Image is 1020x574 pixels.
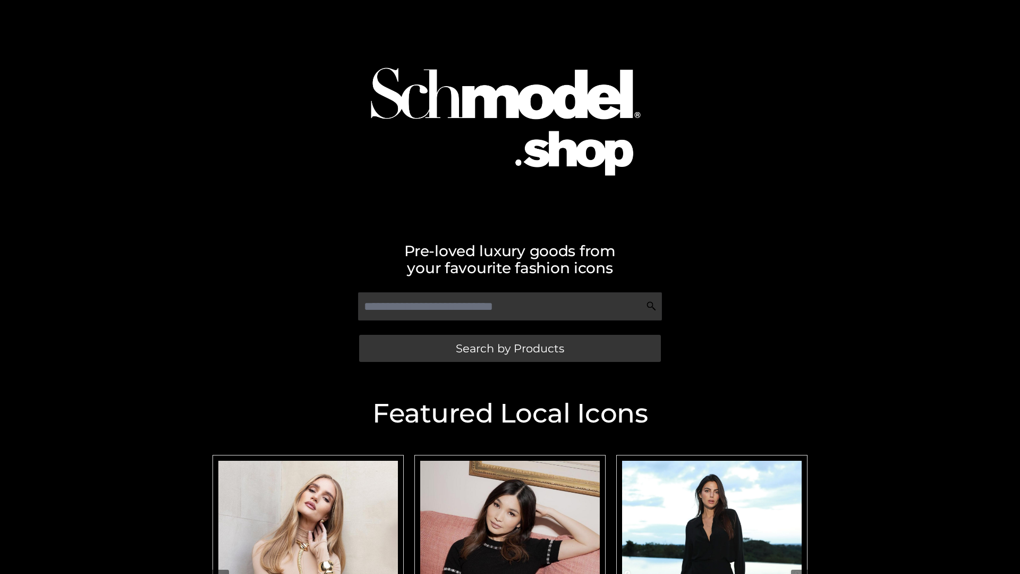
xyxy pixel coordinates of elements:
h2: Pre-loved luxury goods from your favourite fashion icons [207,242,813,276]
a: Search by Products [359,335,661,362]
h2: Featured Local Icons​ [207,400,813,427]
img: Search Icon [646,301,657,311]
span: Search by Products [456,343,564,354]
